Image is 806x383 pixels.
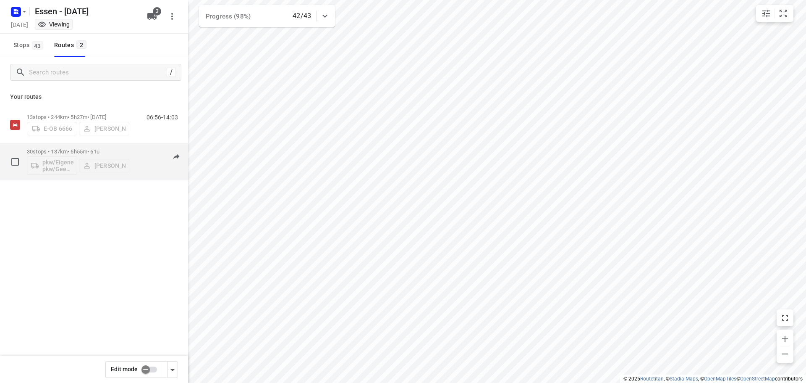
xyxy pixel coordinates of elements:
div: / [167,68,176,77]
p: 13 stops • 244km • 5h27m • [DATE] [27,114,129,120]
div: Driver app settings [167,364,178,375]
span: Progress (98%) [206,13,251,20]
a: OpenMapTiles [704,376,736,382]
p: Your routes [10,92,178,101]
span: 43 [32,41,43,50]
button: Map settings [758,5,775,22]
div: You are currently in view mode. To make any changes, go to edit project. [38,20,70,29]
button: More [164,8,181,25]
span: 2 [76,40,86,49]
div: small contained button group [756,5,793,22]
button: Fit zoom [775,5,792,22]
div: Routes [54,40,89,50]
a: OpenStreetMap [740,376,775,382]
a: Stadia Maps [670,376,698,382]
input: Search routes [29,66,167,79]
li: © 2025 , © , © © contributors [623,376,803,382]
button: 3 [144,8,160,25]
span: Edit mode [111,366,138,372]
p: 42/43 [293,11,311,21]
span: 3 [153,7,161,16]
div: Progress (98%)42/43 [199,5,335,27]
button: Send to driver [168,148,185,165]
p: 06:56-14:03 [147,114,178,121]
span: Select [7,153,24,170]
a: Routetitan [640,376,664,382]
p: 30 stops • 137km • 6h55m • 61u [27,148,129,155]
span: Stops [13,40,46,50]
